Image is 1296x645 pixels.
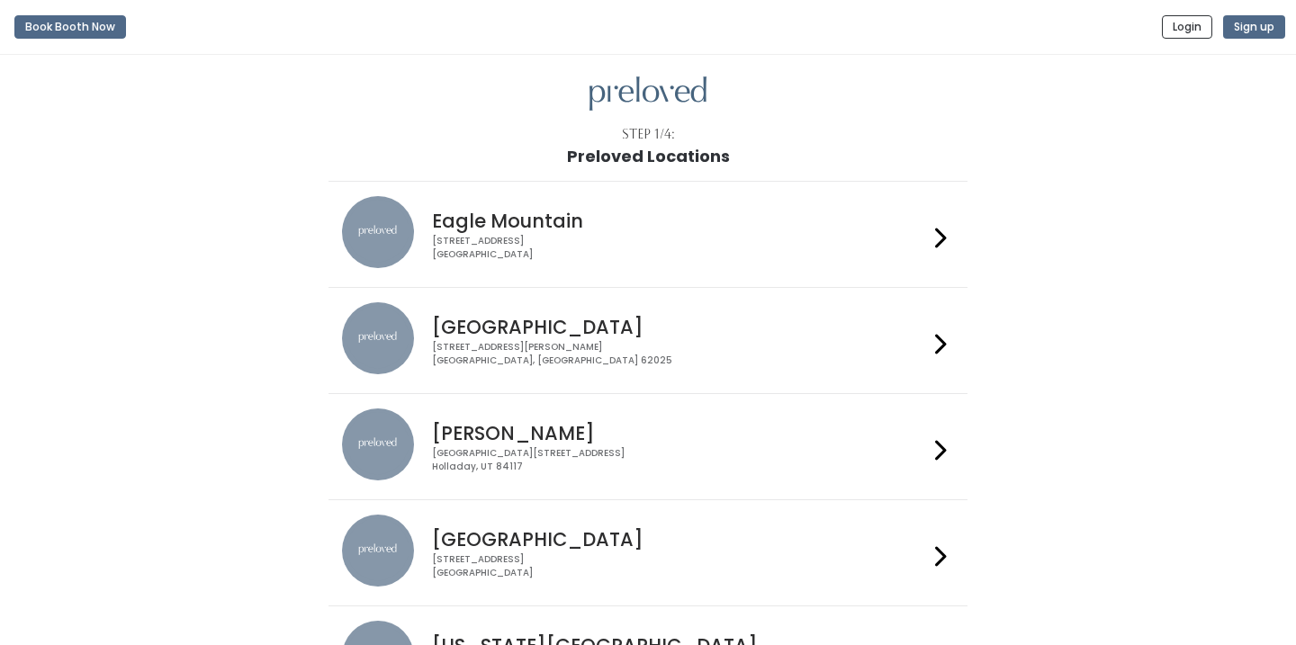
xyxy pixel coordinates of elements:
img: preloved location [342,515,414,587]
a: preloved location [GEOGRAPHIC_DATA] [STREET_ADDRESS][PERSON_NAME][GEOGRAPHIC_DATA], [GEOGRAPHIC_D... [342,302,953,379]
a: Book Booth Now [14,7,126,47]
div: Step 1/4: [622,125,675,144]
button: Book Booth Now [14,15,126,39]
div: [GEOGRAPHIC_DATA][STREET_ADDRESS] Holladay, UT 84117 [432,447,927,473]
div: [STREET_ADDRESS] [GEOGRAPHIC_DATA] [432,235,927,261]
h4: [GEOGRAPHIC_DATA] [432,317,927,337]
h4: Eagle Mountain [432,211,927,231]
div: [STREET_ADDRESS] [GEOGRAPHIC_DATA] [432,553,927,579]
h4: [PERSON_NAME] [432,423,927,443]
button: Login [1162,15,1212,39]
img: preloved location [342,408,414,480]
a: preloved location Eagle Mountain [STREET_ADDRESS][GEOGRAPHIC_DATA] [342,196,953,273]
img: preloved location [342,196,414,268]
img: preloved logo [589,76,706,112]
div: [STREET_ADDRESS][PERSON_NAME] [GEOGRAPHIC_DATA], [GEOGRAPHIC_DATA] 62025 [432,341,927,367]
button: Sign up [1223,15,1285,39]
img: preloved location [342,302,414,374]
a: preloved location [GEOGRAPHIC_DATA] [STREET_ADDRESS][GEOGRAPHIC_DATA] [342,515,953,591]
a: preloved location [PERSON_NAME] [GEOGRAPHIC_DATA][STREET_ADDRESS]Holladay, UT 84117 [342,408,953,485]
h1: Preloved Locations [567,148,730,166]
h4: [GEOGRAPHIC_DATA] [432,529,927,550]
